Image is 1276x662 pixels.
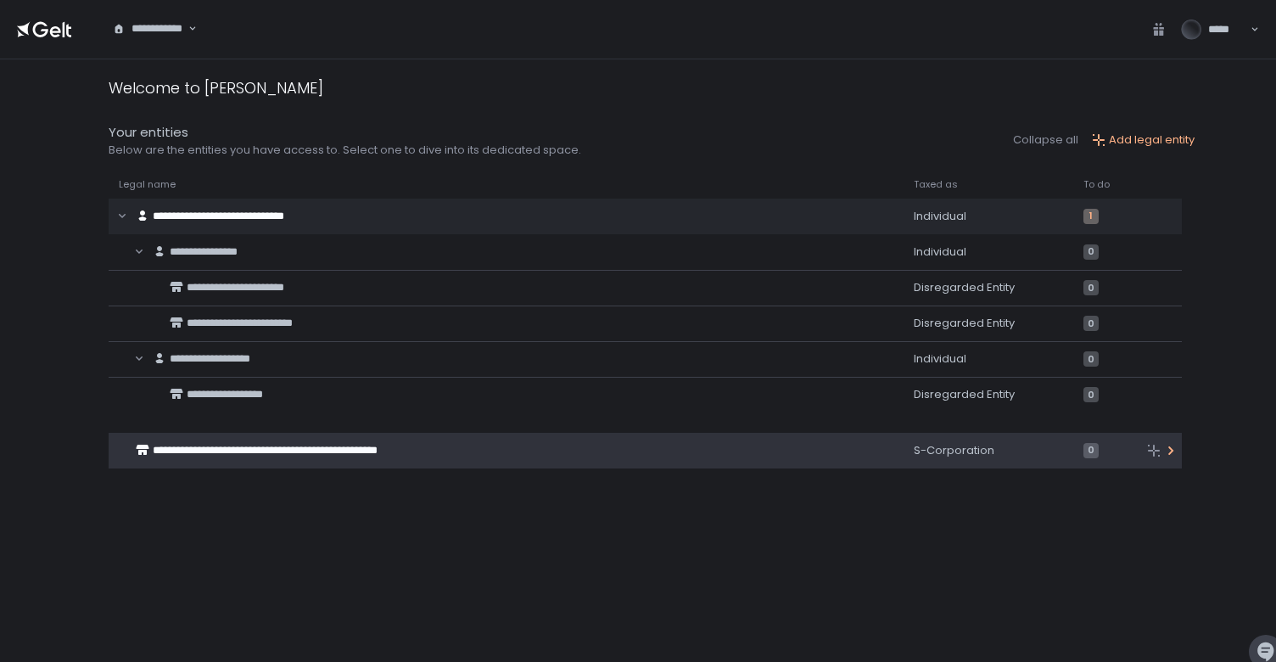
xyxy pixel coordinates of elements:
div: Individual [914,244,1063,260]
span: Legal name [119,178,176,191]
div: Welcome to [PERSON_NAME] [109,76,323,99]
div: Individual [914,209,1063,224]
span: 0 [1083,387,1099,402]
div: S-Corporation [914,443,1063,458]
div: Disregarded Entity [914,387,1063,402]
span: To do [1083,178,1110,191]
span: 0 [1083,443,1099,458]
span: 0 [1083,316,1099,331]
span: 1 [1083,209,1099,224]
div: Disregarded Entity [914,280,1063,295]
input: Search for option [186,20,187,37]
span: 0 [1083,244,1099,260]
div: Individual [914,351,1063,367]
span: Taxed as [914,178,958,191]
button: Collapse all [1013,132,1078,148]
div: Below are the entities you have access to. Select one to dive into its dedicated space. [109,143,581,158]
button: Add legal entity [1092,132,1195,148]
span: 0 [1083,280,1099,295]
div: Disregarded Entity [914,316,1063,331]
div: Your entities [109,123,581,143]
span: 0 [1083,351,1099,367]
div: Search for option [102,11,197,47]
